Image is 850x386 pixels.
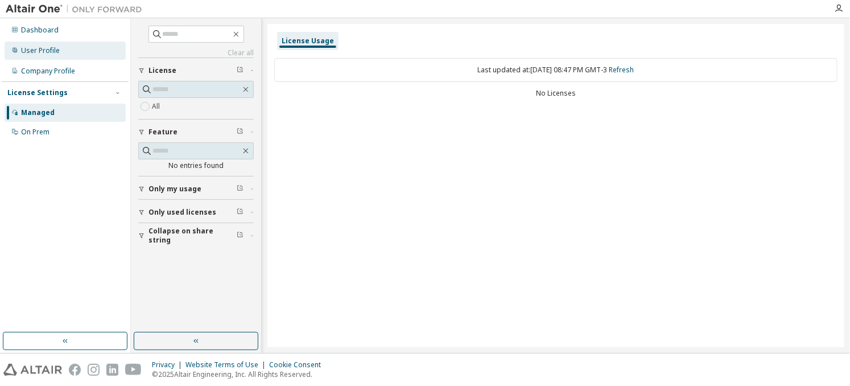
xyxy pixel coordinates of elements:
[138,48,254,58] a: Clear all
[138,176,254,202] button: Only my usage
[274,89,837,98] div: No Licenses
[3,364,62,376] img: altair_logo.svg
[138,161,254,170] div: No entries found
[148,208,216,217] span: Only used licenses
[138,223,254,248] button: Collapse on share string
[21,108,55,117] div: Managed
[6,3,148,15] img: Altair One
[237,66,244,75] span: Clear filter
[148,66,176,75] span: License
[152,360,185,369] div: Privacy
[609,65,634,75] a: Refresh
[125,364,142,376] img: youtube.svg
[237,208,244,217] span: Clear filter
[152,100,162,113] label: All
[148,128,178,137] span: Feature
[274,58,837,82] div: Last updated at: [DATE] 08:47 PM GMT-3
[21,46,60,55] div: User Profile
[138,120,254,145] button: Feature
[88,364,100,376] img: instagram.svg
[237,128,244,137] span: Clear filter
[138,58,254,83] button: License
[21,67,75,76] div: Company Profile
[138,200,254,225] button: Only used licenses
[152,369,328,379] p: © 2025 Altair Engineering, Inc. All Rights Reserved.
[21,26,59,35] div: Dashboard
[148,184,201,194] span: Only my usage
[106,364,118,376] img: linkedin.svg
[237,184,244,194] span: Clear filter
[69,364,81,376] img: facebook.svg
[237,231,244,240] span: Clear filter
[282,36,334,46] div: License Usage
[148,227,237,245] span: Collapse on share string
[7,88,68,97] div: License Settings
[21,128,49,137] div: On Prem
[185,360,269,369] div: Website Terms of Use
[269,360,328,369] div: Cookie Consent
